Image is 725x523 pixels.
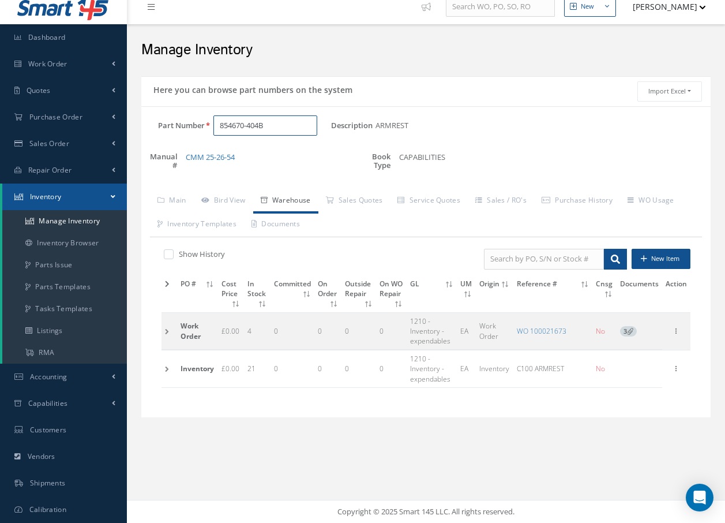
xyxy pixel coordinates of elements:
[138,506,713,518] div: Copyright © 2025 Smart 145 LLC. All rights reserved.
[141,42,711,59] h2: Manage Inventory
[407,312,457,349] td: 1210 - Inventory - expendables
[341,312,376,349] td: 0
[596,326,605,336] span: No
[341,350,376,387] td: 0
[341,275,376,313] th: Outside Repair
[186,152,235,162] a: CMM 25-26-54
[2,184,127,210] a: Inventory
[141,121,205,130] label: Part Number
[28,451,55,461] span: Vendors
[517,364,564,373] span: C100 ARMREST
[244,213,307,237] a: Documents
[314,275,341,313] th: On Order
[28,165,72,175] span: Repair Order
[2,276,127,298] a: Parts Templates
[161,249,418,262] div: Show and not show all detail with stock
[150,81,352,95] h5: Here you can browse part numbers on the system
[596,364,605,373] span: No
[517,326,566,336] a: WO 100021673
[244,350,271,387] td: 21
[244,275,271,313] th: In Stock
[399,152,445,162] span: CAPABILITIES
[2,298,127,320] a: Tasks Templates
[28,59,67,69] span: Work Order
[407,350,457,387] td: 1210 - Inventory - expendables
[194,189,253,214] a: Bird View
[28,32,66,42] span: Dashboard
[318,189,390,214] a: Sales Quotes
[632,249,690,269] button: New Item
[375,115,413,136] span: ARMREST
[271,275,315,313] th: Committed
[218,350,244,387] td: £0.00
[2,320,127,342] a: Listings
[355,150,390,170] label: Book Type
[686,484,713,511] div: Open Intercom Messenger
[620,189,682,214] a: WO Usage
[457,275,476,313] th: UM
[376,275,406,313] th: On WO Repair
[177,275,218,313] th: PO #
[181,364,214,373] span: Inventory
[29,112,82,122] span: Purchase Order
[253,189,318,214] a: Warehouse
[2,342,127,364] a: RMA
[150,213,244,237] a: Inventory Templates
[662,275,690,313] th: Action
[30,192,62,201] span: Inventory
[244,312,271,349] td: 4
[218,275,244,313] th: Cost Price
[457,312,476,349] td: EA
[181,321,201,341] span: Work Order
[28,398,68,408] span: Capabilities
[457,350,476,387] td: EA
[30,425,67,435] span: Customers
[29,139,69,148] span: Sales Order
[271,312,315,349] td: 0
[620,326,637,336] a: 3
[30,372,67,382] span: Accounting
[29,505,66,514] span: Calibration
[637,81,702,102] button: Import Excel
[617,275,662,313] th: Documents
[176,249,225,259] label: Show History
[376,312,406,349] td: 0
[314,312,341,349] td: 0
[2,210,127,232] a: Manage Inventory
[390,189,468,214] a: Service Quotes
[30,478,66,488] span: Shipments
[476,350,513,387] td: Inventory
[314,350,341,387] td: 0
[592,275,617,313] th: Cnsg
[2,254,127,276] a: Parts Issue
[407,275,457,313] th: GL
[218,312,244,349] td: £0.00
[331,121,373,130] label: Description
[484,249,604,270] input: Search by PO, S/N or Stock #
[27,85,51,95] span: Quotes
[150,189,194,214] a: Main
[513,275,593,313] th: Reference #
[476,312,513,349] td: Work Order
[2,232,127,254] a: Inventory Browser
[581,2,594,12] div: New
[141,150,177,170] label: Manual #
[468,189,534,214] a: Sales / RO's
[376,350,406,387] td: 0
[476,275,513,313] th: Origin
[534,189,620,214] a: Purchase History
[271,350,315,387] td: 0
